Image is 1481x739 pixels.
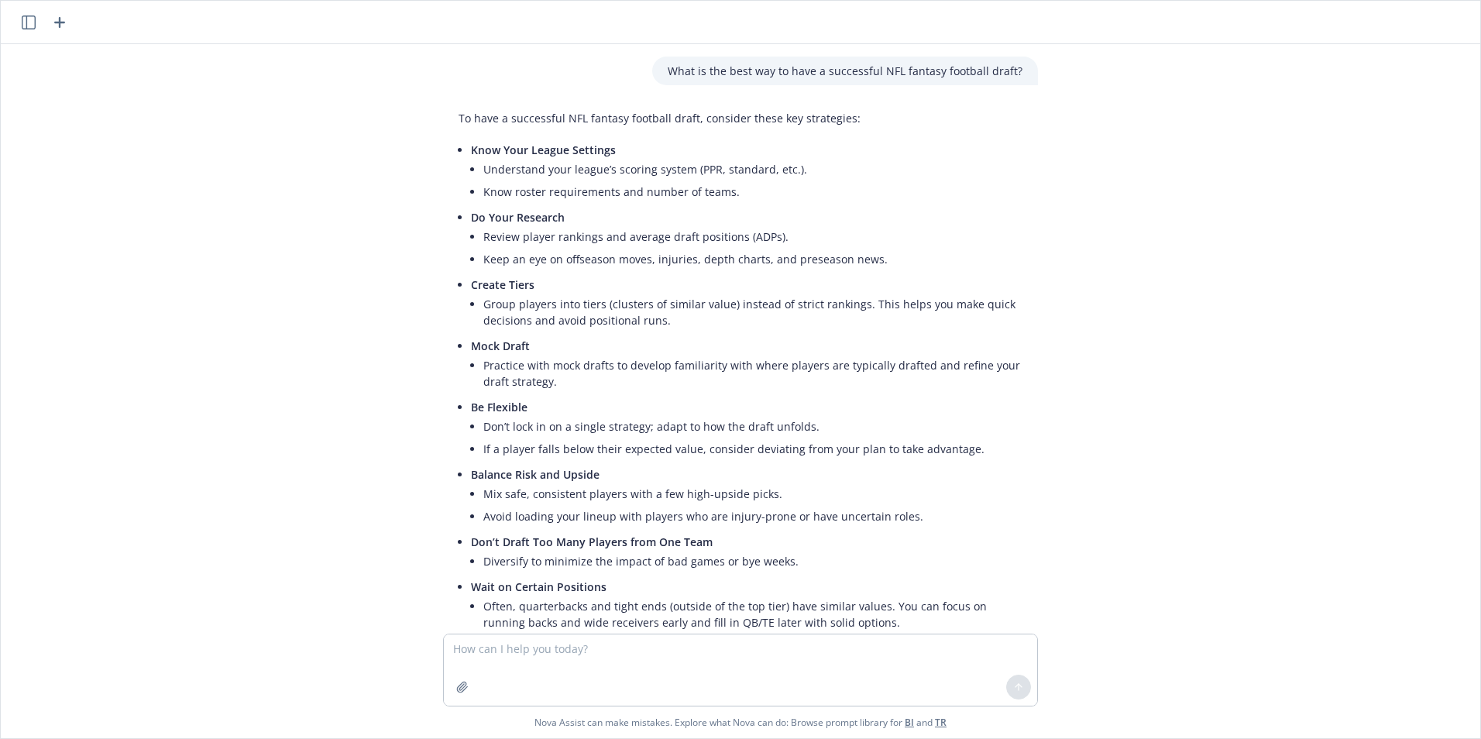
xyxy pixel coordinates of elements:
[483,595,1022,634] li: Often, quarterbacks and tight ends (outside of the top tier) have similar values. You can focus o...
[7,706,1474,738] span: Nova Assist can make mistakes. Explore what Nova can do: Browse prompt library for and
[471,339,530,353] span: Mock Draft
[471,534,713,549] span: Don’t Draft Too Many Players from One Team
[483,293,1022,332] li: Group players into tiers (clusters of similar value) instead of strict rankings. This helps you m...
[905,716,914,729] a: BI
[668,63,1022,79] p: What is the best way to have a successful NFL fantasy football draft?
[471,210,565,225] span: Do Your Research
[483,354,1022,393] li: Practice with mock drafts to develop familiarity with where players are typically drafted and ref...
[483,180,1022,203] li: Know roster requirements and number of teams.
[471,277,534,292] span: Create Tiers
[471,143,616,157] span: Know Your League Settings
[483,248,1022,270] li: Keep an eye on offseason moves, injuries, depth charts, and preseason news.
[483,550,1022,572] li: Diversify to minimize the impact of bad games or bye weeks.
[935,716,947,729] a: TR
[471,579,606,594] span: Wait on Certain Positions
[483,225,1022,248] li: Review player rankings and average draft positions (ADPs).
[483,505,1022,528] li: Avoid loading your lineup with players who are injury-prone or have uncertain roles.
[471,467,600,482] span: Balance Risk and Upside
[483,415,1022,438] li: Don’t lock in on a single strategy; adapt to how the draft unfolds.
[483,483,1022,505] li: Mix safe, consistent players with a few high-upside picks.
[471,400,527,414] span: Be Flexible
[483,438,1022,460] li: If a player falls below their expected value, consider deviating from your plan to take advantage.
[483,158,1022,180] li: Understand your league’s scoring system (PPR, standard, etc.).
[459,110,1022,126] p: To have a successful NFL fantasy football draft, consider these key strategies:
